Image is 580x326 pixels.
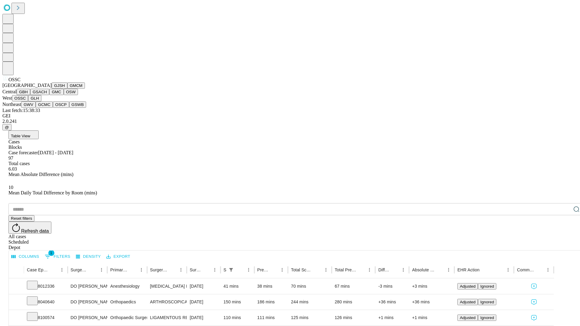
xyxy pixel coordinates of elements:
div: 70 mins [291,279,329,294]
button: Menu [58,266,66,274]
div: Surgeon Name [71,267,88,272]
button: Menu [399,266,408,274]
button: GWV [21,101,36,108]
span: Case forecaster [8,150,38,155]
button: Ignored [478,315,496,321]
button: Expand [12,281,21,292]
div: Total Scheduled Duration [291,267,313,272]
div: DO [PERSON_NAME] [PERSON_NAME] Do [71,310,104,325]
div: 126 mins [335,310,372,325]
button: GLH [28,95,41,101]
button: Expand [12,297,21,308]
button: OSCP [53,101,69,108]
span: Northeast [2,102,21,107]
button: Menu [278,266,286,274]
span: Adjusted [460,284,475,289]
button: Sort [391,266,399,274]
button: OSSC [12,95,28,101]
button: Adjusted [457,315,478,321]
button: Menu [97,266,106,274]
span: Ignored [480,284,494,289]
div: Scheduled In Room Duration [224,267,226,272]
div: Case Epic Id [27,267,49,272]
div: +36 mins [412,294,451,310]
button: Sort [357,266,365,274]
div: 111 mins [257,310,285,325]
div: 38 mins [257,279,285,294]
div: Orthopaedics [110,294,144,310]
div: +3 mins [412,279,451,294]
div: 244 mins [291,294,329,310]
button: Sort [236,266,244,274]
button: Expand [12,313,21,323]
button: Sort [89,266,97,274]
button: Show filters [227,266,235,274]
div: ARTHROSCOPICALLY AIDED ACL RECONSTRUCTION [150,294,184,310]
button: Sort [436,266,444,274]
div: Surgery Name [150,267,168,272]
button: Table View [8,130,39,139]
button: GCMC [36,101,53,108]
span: OSSC [8,77,21,82]
button: Sort [49,266,58,274]
button: Menu [504,266,512,274]
div: 125 mins [291,310,329,325]
span: Refresh data [21,229,49,234]
div: 186 mins [257,294,285,310]
div: [DATE] [190,294,217,310]
span: Ignored [480,300,494,304]
div: Difference [378,267,390,272]
span: Ignored [480,315,494,320]
span: Mean Daily Total Difference by Room (mins) [8,190,97,195]
div: Comments [517,267,534,272]
span: 10 [8,185,13,190]
span: Reset filters [11,216,32,221]
button: GMCM [67,82,85,89]
button: Menu [365,266,374,274]
div: Total Predicted Duration [335,267,356,272]
span: Adjusted [460,300,475,304]
button: Menu [322,266,330,274]
button: Export [105,252,132,261]
span: 97 [8,155,13,161]
button: Sort [202,266,211,274]
div: Orthopaedic Surgery [110,310,144,325]
div: [MEDICAL_DATA] PRIMARY OR SECONDARY AGE [DEMOGRAPHIC_DATA] OR OVER [150,279,184,294]
button: Sort [269,266,278,274]
button: OSW [64,89,78,95]
div: Surgery Date [190,267,201,272]
button: Ignored [478,299,496,305]
button: Reset filters [8,215,34,222]
div: Predicted In Room Duration [257,267,269,272]
button: Menu [177,266,185,274]
div: +1 mins [378,310,406,325]
button: Density [74,252,102,261]
div: +36 mins [378,294,406,310]
button: Sort [535,266,544,274]
button: GSWB [69,101,86,108]
button: Menu [444,266,453,274]
span: @ [5,125,9,129]
div: DO [PERSON_NAME] [PERSON_NAME] Do [71,294,104,310]
span: West [2,95,12,101]
span: 1 [48,250,54,256]
div: 110 mins [224,310,251,325]
button: Adjusted [457,299,478,305]
div: Anesthesiology [110,279,144,294]
div: -3 mins [378,279,406,294]
div: 67 mins [335,279,372,294]
button: @ [2,124,11,130]
button: GJSH [52,82,67,89]
div: 8040640 [27,294,65,310]
button: Menu [137,266,146,274]
span: Central [2,89,17,94]
button: Sort [129,266,137,274]
div: GEI [2,113,578,119]
div: 2.0.241 [2,119,578,124]
span: Last fetch: 15:38:33 [2,108,40,113]
button: Sort [168,266,177,274]
button: Ignored [478,283,496,289]
button: GSACH [30,89,49,95]
button: Sort [480,266,488,274]
div: 8100574 [27,310,65,325]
